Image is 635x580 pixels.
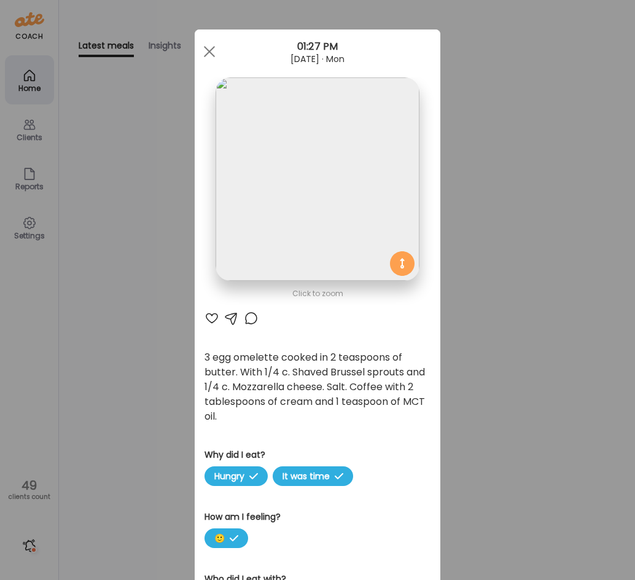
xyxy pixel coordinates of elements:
[195,39,440,54] div: 01:27 PM
[216,77,419,281] img: images%2FrYmowKdd3sNiGaVUJ532DWvZ6YJ3%2FglYsrtIczvMINCT6atbc%2FNKbjXEyWKvaKpYxfl4vC_1080
[205,350,430,424] div: 3 egg omelette cooked in 2 teaspoons of butter. With 1/4 c. Shaved Brussel sprouts and 1/4 c. Moz...
[205,286,430,301] div: Click to zoom
[205,511,430,523] h3: How am I feeling?
[273,466,353,486] span: It was time
[205,466,268,486] span: Hungry
[205,528,248,548] span: 🙂
[195,54,440,64] div: [DATE] · Mon
[205,449,430,461] h3: Why did I eat?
